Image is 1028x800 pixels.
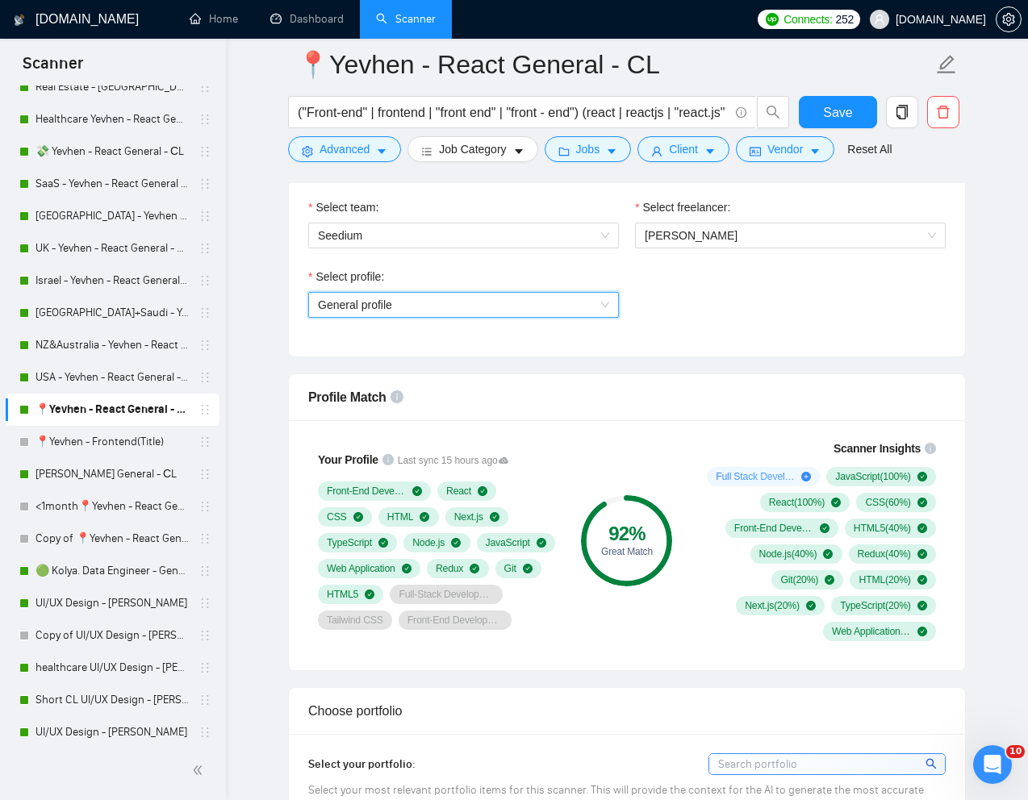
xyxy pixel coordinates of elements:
button: idcardVendorcaret-down [736,136,834,162]
span: holder [198,532,211,545]
span: check-circle [420,512,429,522]
button: copy [886,96,918,128]
span: check-circle [917,601,927,610]
span: HTML [387,510,414,523]
span: bars [421,145,433,157]
span: check-circle [523,564,533,573]
span: Full-Stack Development [399,588,494,601]
span: setting [302,145,313,157]
span: check-circle [353,512,363,522]
span: holder [198,468,211,481]
button: settingAdvancedcaret-down [288,136,401,162]
span: TypeScript ( 20 %) [840,599,911,612]
span: holder [198,565,211,577]
span: Redux ( 40 %) [858,548,911,560]
span: check-circle [537,538,546,548]
a: UI/UX Design - [PERSON_NAME] [36,716,189,748]
span: holder [198,726,211,739]
a: dashboardDashboard [270,12,344,26]
span: General profile [318,293,609,317]
span: search [926,755,939,773]
a: 📍Yevhen - Frontend(Title) [36,426,189,458]
span: holder [198,500,211,513]
a: <1month📍Yevhen - React General - СL [36,490,189,523]
div: Choose portfolio [308,688,946,734]
span: Connects: [784,10,832,28]
span: HTML5 [327,588,358,601]
span: Web Application ( 20 %) [832,625,911,638]
span: check-circle [917,472,927,481]
span: holder [198,81,211,94]
div: Great Match [581,547,672,556]
span: holder [198,629,211,642]
input: Search portfolio [709,754,945,774]
span: Node.js [412,536,445,549]
span: Web Application [327,562,395,575]
span: holder [198,435,211,448]
span: Front-End Development [327,485,406,498]
a: Real Estate - [GEOGRAPHIC_DATA] - React General - СL [36,71,189,103]
span: Next.js ( 20 %) [745,599,800,612]
span: check-circle [820,523,830,533]
a: UK - Yevhen - React General - СL [36,232,189,265]
label: Select team: [308,198,378,216]
span: folder [558,145,570,157]
span: [PERSON_NAME] [645,229,738,242]
span: check-circle [478,486,487,496]
a: NZ&Australia - Yevhen - React General - СL [36,329,189,361]
span: Your Profile [318,453,378,466]
span: Job Category [439,140,506,158]
span: info-circle [925,443,936,454]
span: Jobs [576,140,600,158]
button: folderJobscaret-down [545,136,632,162]
span: copy [887,105,917,119]
span: caret-down [606,145,617,157]
input: Scanner name... [297,44,933,85]
span: CSS [327,510,347,523]
span: holder [198,306,211,319]
span: caret-down [513,145,524,157]
span: check-circle [825,575,834,585]
span: Save [823,102,852,123]
a: [GEOGRAPHIC_DATA]+Saudi - Yevhen - React General - СL [36,297,189,329]
span: Node.js ( 40 %) [759,548,817,560]
a: Reset All [847,140,892,158]
span: setting [997,13,1021,26]
span: TypeScript [327,536,372,549]
a: 💸 Yevhen - React General - СL [36,135,189,168]
a: Healthcare Yevhen - React General - СL [36,103,189,135]
span: Git [504,562,516,575]
span: edit [936,54,957,75]
span: delete [928,105,959,119]
a: searchScanner [376,12,436,26]
span: check-circle [451,538,461,548]
span: check-circle [917,575,927,585]
span: 10 [1006,745,1025,758]
span: check-circle [831,498,841,507]
span: Advanced [320,140,370,158]
a: [GEOGRAPHIC_DATA] - Yevhen - React General - СL [36,200,189,232]
span: holder [198,113,211,126]
a: UI/UX Design - [PERSON_NAME] [36,587,189,619]
span: Profile Match [308,390,387,404]
span: Last sync 15 hours ago [398,453,509,469]
span: Next.js [454,510,483,523]
span: user [651,145,662,157]
span: 252 [836,10,854,28]
a: Short CL UI/UX Design - [PERSON_NAME] [36,684,189,716]
a: USA - Yevhen - React General - СL [36,361,189,394]
span: check-circle [490,512,499,522]
a: homeHome [190,12,238,26]
span: Tailwind CSS [327,614,383,627]
span: Scanner [10,52,96,85]
span: info-circle [382,454,394,465]
input: Search Freelance Jobs... [298,102,729,123]
span: caret-down [704,145,716,157]
span: check-circle [917,549,927,559]
img: upwork-logo.png [766,13,779,26]
iframe: Intercom live chat [973,745,1012,784]
a: 🟢 Kolya. Data Engineer - General [36,555,189,587]
span: Redux [436,562,463,575]
button: setting [996,6,1022,32]
label: Select freelancer: [635,198,730,216]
